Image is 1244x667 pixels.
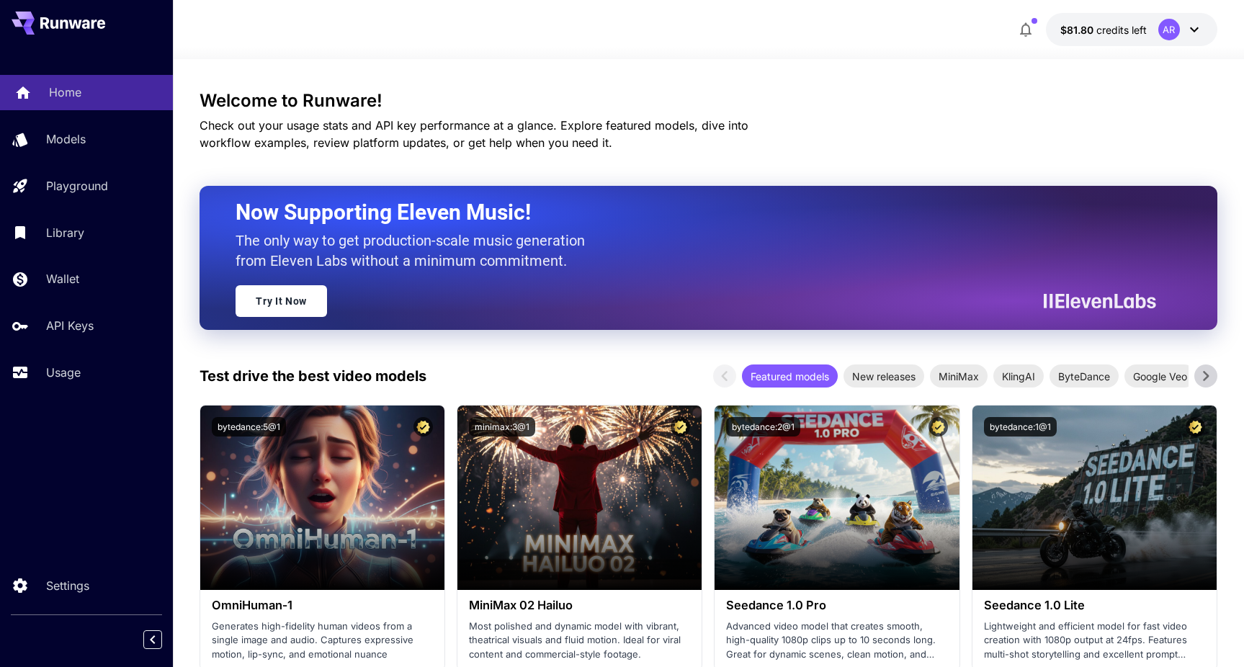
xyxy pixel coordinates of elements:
[413,417,433,437] button: Certified Model – Vetted for best performance and includes a commercial license.
[671,417,690,437] button: Certified Model – Vetted for best performance and includes a commercial license.
[843,369,924,384] span: New releases
[143,630,162,649] button: Collapse sidebar
[993,369,1044,384] span: KlingAI
[1060,24,1096,36] span: $81.80
[469,619,690,662] p: Most polished and dynamic model with vibrant, theatrical visuals and fluid motion. Ideal for vira...
[200,91,1217,111] h3: Welcome to Runware!
[984,599,1205,612] h3: Seedance 1.0 Lite
[212,417,286,437] button: bytedance:5@1
[1046,13,1217,46] button: $81.79852AR
[726,599,947,612] h3: Seedance 1.0 Pro
[742,364,838,388] div: Featured models
[236,199,1145,226] h2: Now Supporting Eleven Music!
[715,406,959,590] img: alt
[1050,364,1119,388] div: ByteDance
[1060,22,1147,37] div: $81.79852
[984,619,1205,662] p: Lightweight and efficient model for fast video creation with 1080p output at 24fps. Features mult...
[1096,24,1147,36] span: credits left
[726,619,947,662] p: Advanced video model that creates smooth, high-quality 1080p clips up to 10 seconds long. Great f...
[46,577,89,594] p: Settings
[1050,369,1119,384] span: ByteDance
[930,369,988,384] span: MiniMax
[1158,19,1180,40] div: AR
[46,177,108,194] p: Playground
[972,406,1217,590] img: alt
[928,417,948,437] button: Certified Model – Vetted for best performance and includes a commercial license.
[200,118,748,150] span: Check out your usage stats and API key performance at a glance. Explore featured models, dive int...
[984,417,1057,437] button: bytedance:1@1
[46,270,79,287] p: Wallet
[46,224,84,241] p: Library
[1124,364,1196,388] div: Google Veo
[457,406,702,590] img: alt
[212,619,433,662] p: Generates high-fidelity human videos from a single image and audio. Captures expressive motion, l...
[200,365,426,387] p: Test drive the best video models
[726,417,800,437] button: bytedance:2@1
[742,369,838,384] span: Featured models
[843,364,924,388] div: New releases
[200,406,444,590] img: alt
[930,364,988,388] div: MiniMax
[993,364,1044,388] div: KlingAI
[154,627,173,653] div: Collapse sidebar
[236,230,596,271] p: The only way to get production-scale music generation from Eleven Labs without a minimum commitment.
[49,84,81,101] p: Home
[212,599,433,612] h3: OmniHuman‑1
[1186,417,1205,437] button: Certified Model – Vetted for best performance and includes a commercial license.
[46,317,94,334] p: API Keys
[469,417,535,437] button: minimax:3@1
[46,130,86,148] p: Models
[469,599,690,612] h3: MiniMax 02 Hailuo
[46,364,81,381] p: Usage
[1124,369,1196,384] span: Google Veo
[236,285,327,317] a: Try It Now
